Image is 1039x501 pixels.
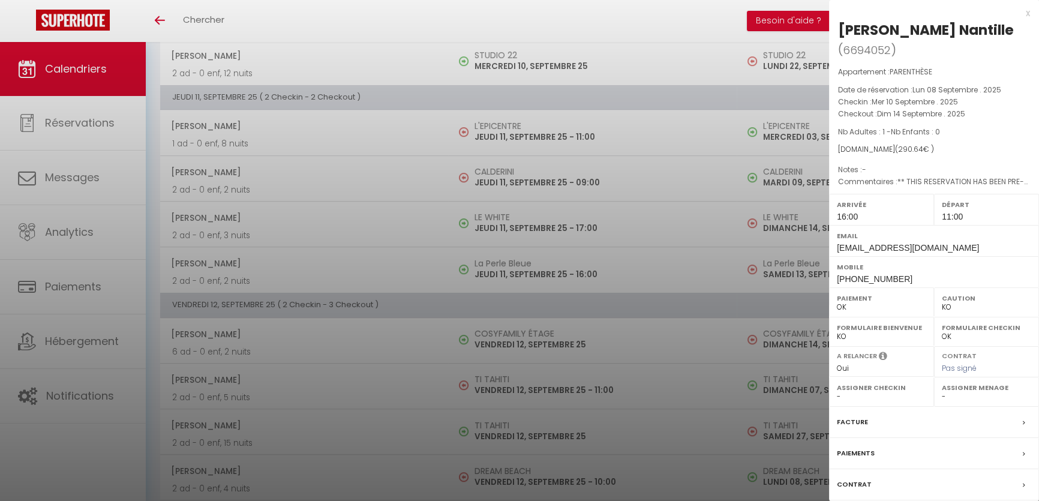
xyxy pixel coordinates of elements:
span: Lun 08 Septembre . 2025 [912,85,1001,95]
span: PARENTHÈSE [890,67,932,77]
span: Pas signé [942,363,977,373]
label: Arrivée [837,199,926,211]
label: Facture [837,416,868,428]
span: Dim 14 Septembre . 2025 [877,109,965,119]
label: Assigner Checkin [837,382,926,394]
label: Paiement [837,292,926,304]
p: Checkin : [838,96,1030,108]
label: Contrat [942,351,977,359]
i: Sélectionner OUI si vous souhaiter envoyer les séquences de messages post-checkout [879,351,887,364]
p: Checkout : [838,108,1030,120]
label: Formulaire Checkin [942,322,1031,334]
label: Email [837,230,1031,242]
p: Date de réservation : [838,84,1030,96]
span: 11:00 [942,212,963,221]
label: Paiements [837,447,875,460]
div: x [829,6,1030,20]
span: ( ) [838,41,896,58]
span: 16:00 [837,212,858,221]
span: Nb Enfants : 0 [891,127,940,137]
p: Notes : [838,164,1030,176]
label: A relancer [837,351,877,361]
label: Caution [942,292,1031,304]
span: Nb Adultes : 1 - [838,127,940,137]
label: Départ [942,199,1031,211]
label: Mobile [837,261,1031,273]
span: 6694052 [843,43,891,58]
p: Commentaires : [838,176,1030,188]
span: ( € ) [895,144,934,154]
label: Contrat [837,478,872,491]
span: Mer 10 Septembre . 2025 [872,97,958,107]
div: [DOMAIN_NAME] [838,144,1030,155]
label: Formulaire Bienvenue [837,322,926,334]
label: Assigner Menage [942,382,1031,394]
p: Appartement : [838,66,1030,78]
span: - [862,164,866,175]
button: Ouvrir le widget de chat LiveChat [10,5,46,41]
span: [EMAIL_ADDRESS][DOMAIN_NAME] [837,243,979,253]
div: [PERSON_NAME] Nantille [838,20,1014,40]
span: [PHONE_NUMBER] [837,274,912,284]
span: 290.64 [898,144,923,154]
